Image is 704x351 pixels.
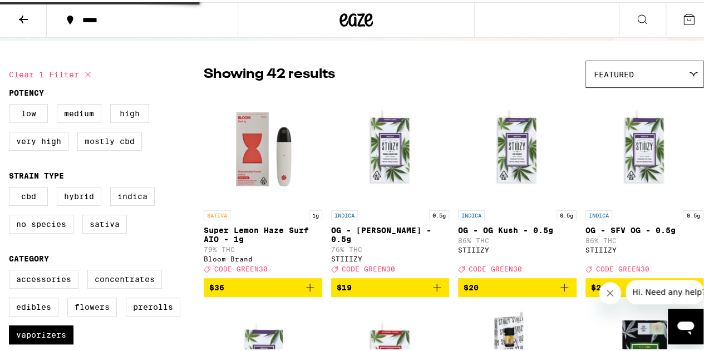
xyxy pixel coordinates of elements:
label: Hybrid [57,185,101,204]
button: Add to bag [458,276,577,295]
div: STIIIZY [458,244,577,251]
label: No Species [9,212,73,231]
img: STIIIZY - OG - OG Kush - 0.5g [461,91,573,202]
label: Concentrates [87,268,162,286]
span: Hi. Need any help? [7,8,80,17]
p: INDICA [585,208,612,218]
div: Bloom Brand [204,253,322,260]
button: Add to bag [204,276,322,295]
div: STIIIZY [331,253,450,260]
p: OG - [PERSON_NAME] - 0.5g [331,224,450,241]
div: STIIIZY [585,244,704,251]
label: Sativa [82,212,127,231]
iframe: Message from company [626,278,703,302]
label: Flowers [67,295,117,314]
label: Prerolls [126,295,180,314]
p: OG - OG Kush - 0.5g [458,224,577,233]
button: Add to bag [585,276,704,295]
legend: Strain Type [9,169,64,178]
p: 86% THC [458,235,577,242]
label: Mostly CBD [77,130,142,149]
label: Vaporizers [9,323,73,342]
p: 1g [309,208,322,218]
img: Bloom Brand - Super Lemon Haze Surf AIO - 1g [207,91,318,202]
span: $19 [337,281,352,290]
p: 76% THC [331,244,450,251]
p: INDICA [458,208,485,218]
p: OG - SFV OG - 0.5g [585,224,704,233]
span: Featured [594,68,634,77]
p: 0.5g [557,208,577,218]
p: 86% THC [585,235,704,242]
label: Medium [57,102,101,121]
img: STIIIZY - OG - King Louis XIII - 0.5g [334,91,446,202]
span: CODE GREEN30 [214,263,268,270]
iframe: Close message [599,280,621,302]
iframe: Button to launch messaging window [668,306,703,342]
p: SATIVA [204,208,230,218]
label: Edibles [9,295,58,314]
label: Accessories [9,268,78,286]
img: STIIIZY - OG - SFV OG - 0.5g [589,91,700,202]
button: Add to bag [331,276,450,295]
label: Indica [110,185,155,204]
p: INDICA [331,208,358,218]
a: Open page for OG - King Louis XIII - 0.5g from STIIIZY [331,91,450,276]
a: Open page for Super Lemon Haze Surf AIO - 1g from Bloom Brand [204,91,322,276]
legend: Potency [9,86,44,95]
button: Clear 1 filter [9,58,95,86]
span: CODE GREEN30 [596,263,649,270]
span: $20 [464,281,479,290]
label: Low [9,102,48,121]
p: Super Lemon Haze Surf AIO - 1g [204,224,322,241]
p: Showing 42 results [204,63,335,82]
p: 79% THC [204,244,322,251]
span: $36 [209,281,224,290]
span: CODE GREEN30 [469,263,522,270]
label: Very High [9,130,68,149]
p: 0.5g [683,208,703,218]
p: 0.5g [429,208,449,218]
label: CBD [9,185,48,204]
legend: Category [9,252,49,261]
label: High [110,102,149,121]
a: Open page for OG - SFV OG - 0.5g from STIIIZY [585,91,704,276]
span: CODE GREEN30 [342,263,395,270]
span: $20 [591,281,606,290]
a: Open page for OG - OG Kush - 0.5g from STIIIZY [458,91,577,276]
